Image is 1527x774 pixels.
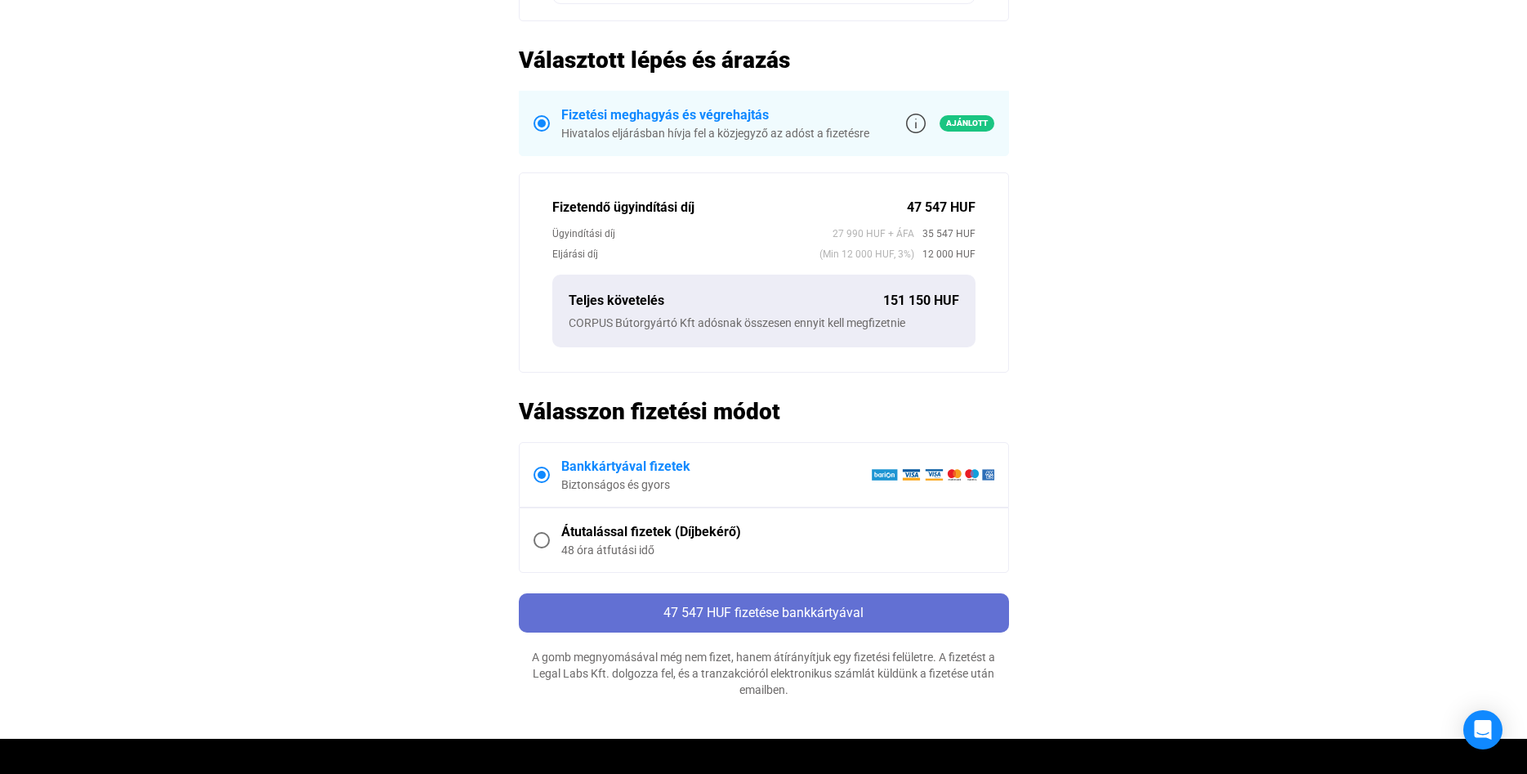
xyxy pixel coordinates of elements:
div: CORPUS Bútorgyártó Kft adósnak összesen ennyit kell megfizetnie [569,315,959,331]
span: 27 990 HUF + ÁFA [833,226,914,242]
div: 47 547 HUF [907,198,976,217]
div: 48 óra átfutási idő [561,542,994,558]
span: Ajánlott [940,115,994,132]
span: (Min 12 000 HUF, 3%) [819,246,914,262]
span: 12 000 HUF [914,246,976,262]
div: Átutalással fizetek (Díjbekérő) [561,522,994,542]
button: 47 547 HUF fizetése bankkártyával [519,593,1009,633]
h2: Választott lépés és árazás [519,46,1009,74]
h2: Válasszon fizetési módot [519,397,1009,426]
div: 151 150 HUF [883,291,959,311]
img: barion [871,468,994,481]
div: Fizetési meghagyás és végrehajtás [561,105,869,125]
a: info-grey-outlineAjánlott [906,114,994,133]
img: info-grey-outline [906,114,926,133]
div: Ügyindítási díj [552,226,833,242]
span: 47 547 HUF fizetése bankkártyával [663,605,864,620]
div: Fizetendő ügyindítási díj [552,198,907,217]
div: Biztonságos és gyors [561,476,871,493]
div: Teljes követelés [569,291,883,311]
div: Hivatalos eljárásban hívja fel a közjegyző az adóst a fizetésre [561,125,869,141]
span: 35 547 HUF [914,226,976,242]
div: Bankkártyával fizetek [561,457,871,476]
div: Open Intercom Messenger [1463,710,1502,749]
div: Eljárási díj [552,246,819,262]
div: A gomb megnyomásával még nem fizet, hanem átírányítjuk egy fizetési felületre. A fizetést a Legal... [519,649,1009,698]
